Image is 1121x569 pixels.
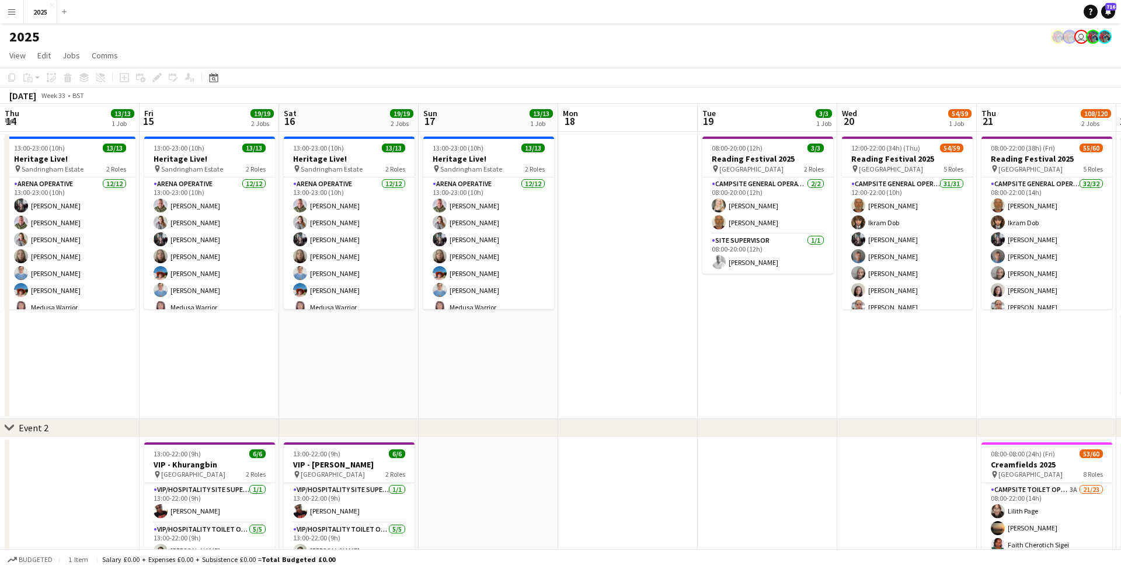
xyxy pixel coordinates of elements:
[112,119,134,128] div: 1 Job
[702,153,833,164] h3: Reading Festival 2025
[19,422,48,434] div: Event 2
[944,165,963,173] span: 5 Roles
[702,137,833,274] app-job-card: 08:00-20:00 (12h)3/3Reading Festival 2025 [GEOGRAPHIC_DATA]2 RolesCampsite General Operative2/208...
[284,177,415,403] app-card-role: Arena Operative12/1213:00-23:00 (10h)[PERSON_NAME][PERSON_NAME][PERSON_NAME][PERSON_NAME][PERSON_...
[525,165,545,173] span: 2 Roles
[998,470,1063,479] span: [GEOGRAPHIC_DATA]
[102,555,335,564] div: Salary £0.00 + Expenses £0.00 + Subsistence £0.00 =
[981,108,996,118] span: Thu
[5,108,19,118] span: Thu
[981,459,1112,470] h3: Creamfields 2025
[440,165,502,173] span: Sandringham Estate
[250,109,274,118] span: 19/19
[842,108,857,118] span: Wed
[161,470,225,479] span: [GEOGRAPHIC_DATA]
[702,177,833,234] app-card-role: Campsite General Operative2/208:00-20:00 (12h)[PERSON_NAME][PERSON_NAME]
[842,137,973,309] app-job-card: 12:00-22:00 (34h) (Thu)54/59Reading Festival 2025 [GEOGRAPHIC_DATA]5 RolesCampsite General Operat...
[284,483,415,523] app-card-role: VIP/Hospitality Site Supervisor1/113:00-22:00 (9h)[PERSON_NAME]
[423,177,554,403] app-card-role: Arena Operative12/1213:00-23:00 (10h)[PERSON_NAME][PERSON_NAME][PERSON_NAME][PERSON_NAME][PERSON_...
[422,114,437,128] span: 17
[563,108,578,118] span: Mon
[1083,165,1103,173] span: 5 Roles
[262,555,335,564] span: Total Budgeted £0.00
[433,144,483,152] span: 13:00-23:00 (10h)
[391,119,413,128] div: 2 Jobs
[948,109,972,118] span: 54/59
[154,449,201,458] span: 13:00-22:00 (9h)
[530,119,552,128] div: 1 Job
[702,234,833,274] app-card-role: Site Supervisor1/108:00-20:00 (12h)[PERSON_NAME]
[142,114,154,128] span: 15
[1051,30,1065,44] app-user-avatar: Lucia Aguirre de Potter
[1081,109,1111,118] span: 108/120
[949,119,971,128] div: 1 Job
[246,470,266,479] span: 2 Roles
[58,48,85,63] a: Jobs
[282,114,297,128] span: 16
[246,165,266,173] span: 2 Roles
[24,1,57,23] button: 2025
[9,90,36,102] div: [DATE]
[851,144,920,152] span: 12:00-22:00 (34h) (Thu)
[144,108,154,118] span: Fri
[940,144,963,152] span: 54/59
[5,137,135,309] div: 13:00-23:00 (10h)13/13Heritage Live! Sandringham Estate2 RolesArena Operative12/1213:00-23:00 (10...
[390,109,413,118] span: 19/19
[242,144,266,152] span: 13/13
[981,137,1112,309] app-job-card: 08:00-22:00 (38h) (Fri)55/60Reading Festival 2025 [GEOGRAPHIC_DATA]5 RolesCampsite General Operat...
[249,449,266,458] span: 6/6
[284,137,415,309] app-job-card: 13:00-23:00 (10h)13/13Heritage Live! Sandringham Estate2 RolesArena Operative12/1213:00-23:00 (10...
[1101,5,1115,19] a: 716
[301,165,363,173] span: Sandringham Estate
[1063,30,1077,44] app-user-avatar: Lucia Aguirre de Potter
[39,91,68,100] span: Week 33
[64,555,92,564] span: 1 item
[33,48,55,63] a: Edit
[423,137,554,309] app-job-card: 13:00-23:00 (10h)13/13Heritage Live! Sandringham Estate2 RolesArena Operative12/1213:00-23:00 (10...
[144,177,275,403] app-card-role: Arena Operative12/1213:00-23:00 (10h)[PERSON_NAME][PERSON_NAME][PERSON_NAME][PERSON_NAME][PERSON_...
[161,165,223,173] span: Sandringham Estate
[842,153,973,164] h3: Reading Festival 2025
[87,48,123,63] a: Comms
[816,119,831,128] div: 1 Job
[859,165,923,173] span: [GEOGRAPHIC_DATA]
[389,449,405,458] span: 6/6
[1098,30,1112,44] app-user-avatar: Lucia Aguirre de Potter
[991,144,1055,152] span: 08:00-22:00 (38h) (Fri)
[719,165,784,173] span: [GEOGRAPHIC_DATA]
[284,459,415,470] h3: VIP - [PERSON_NAME]
[22,165,83,173] span: Sandringham Estate
[293,144,344,152] span: 13:00-23:00 (10h)
[561,114,578,128] span: 18
[9,28,40,46] h1: 2025
[9,50,26,61] span: View
[981,153,1112,164] h3: Reading Festival 2025
[701,114,716,128] span: 19
[144,137,275,309] div: 13:00-23:00 (10h)13/13Heritage Live! Sandringham Estate2 RolesArena Operative12/1213:00-23:00 (10...
[712,144,763,152] span: 08:00-20:00 (12h)
[816,109,832,118] span: 3/3
[301,470,365,479] span: [GEOGRAPHIC_DATA]
[840,114,857,128] span: 20
[998,165,1063,173] span: [GEOGRAPHIC_DATA]
[1086,30,1100,44] app-user-avatar: Lucia Aguirre de Potter
[5,153,135,164] h3: Heritage Live!
[521,144,545,152] span: 13/13
[1083,470,1103,479] span: 8 Roles
[251,119,273,128] div: 2 Jobs
[106,165,126,173] span: 2 Roles
[144,483,275,523] app-card-role: VIP/Hospitality Site Supervisor1/113:00-22:00 (9h)[PERSON_NAME]
[980,114,996,128] span: 21
[72,91,84,100] div: BST
[5,48,30,63] a: View
[111,109,134,118] span: 13/13
[1074,30,1088,44] app-user-avatar: Chris hessey
[6,553,54,566] button: Budgeted
[382,144,405,152] span: 13/13
[385,470,405,479] span: 2 Roles
[14,144,65,152] span: 13:00-23:00 (10h)
[423,108,437,118] span: Sun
